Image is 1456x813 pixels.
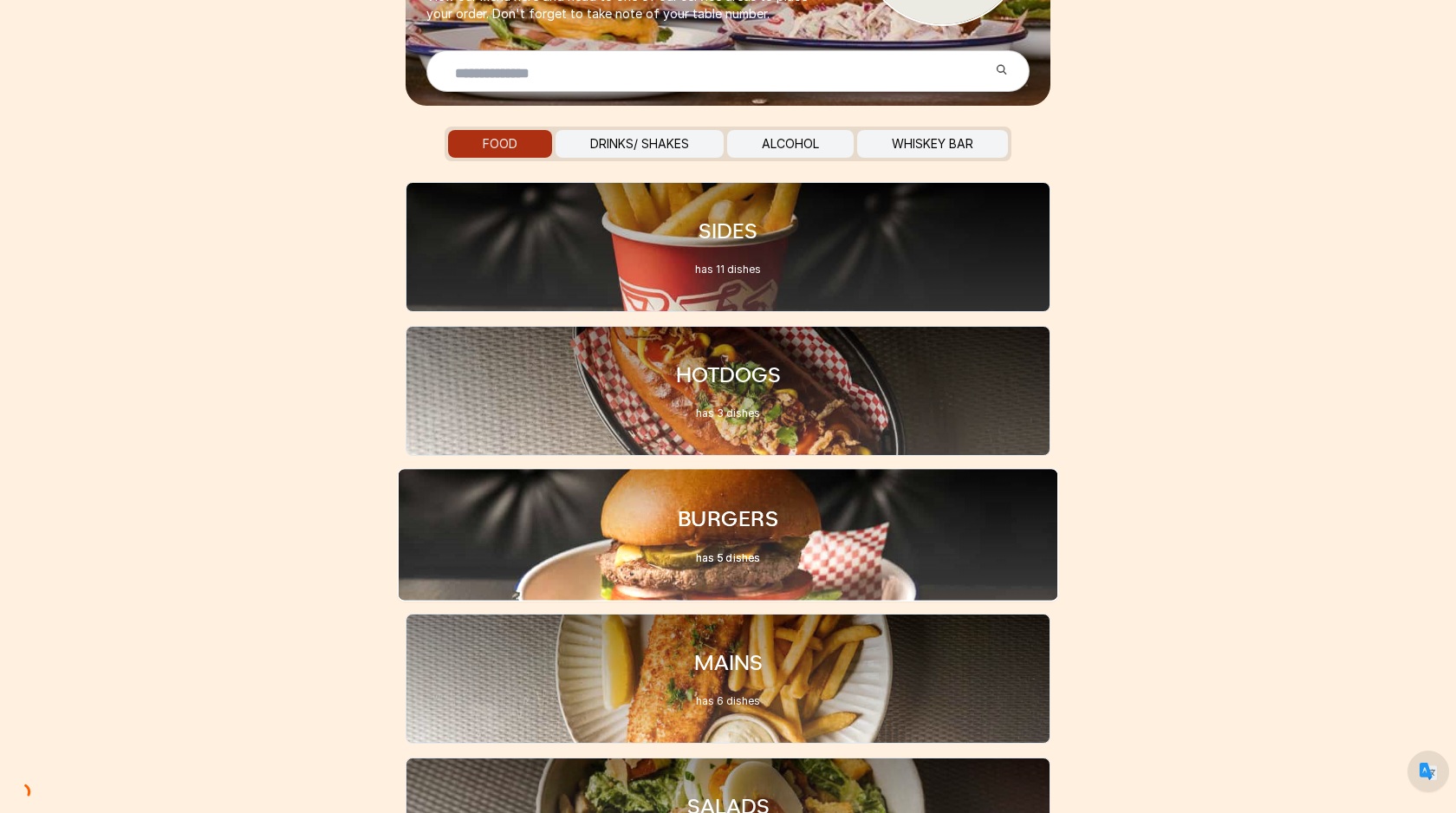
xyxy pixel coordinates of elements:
p: has 11 dishes [695,263,761,276]
button: FOOD [448,130,552,158]
h1: BURGERS [678,504,778,533]
button: ALCOHOL [727,130,854,158]
button: WHISKEY BAR [857,130,1008,158]
h1: MAINS [694,649,763,677]
p: has 6 dishes [694,694,763,708]
h1: SIDES [695,218,761,245]
button: DRINKS/ SHAKES [556,130,724,158]
img: default.png [1420,763,1437,780]
p: has 3 dishes [676,406,781,420]
p: has 5 dishes [678,550,778,564]
h1: HOTDOGS [676,361,781,389]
